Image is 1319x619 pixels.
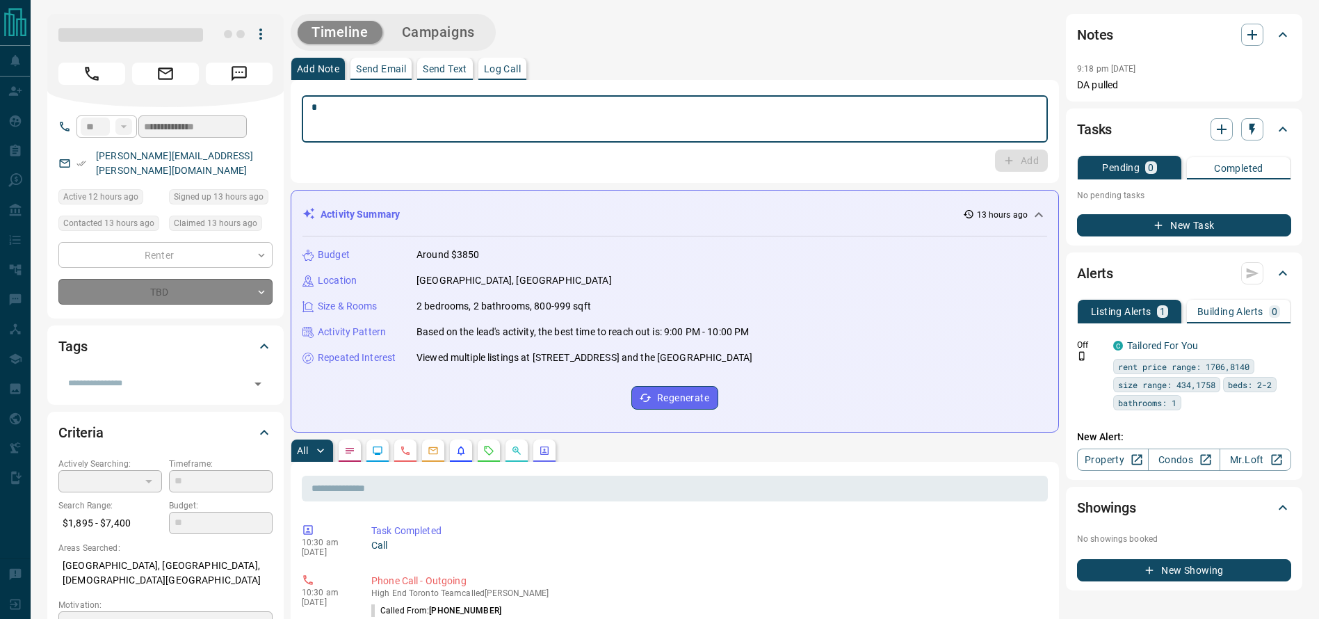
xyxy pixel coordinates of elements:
div: TBD [58,279,273,305]
p: Phone Call - Outgoing [371,574,1042,588]
div: Sun Sep 14 2025 [169,189,273,209]
p: Completed [1214,163,1263,173]
p: All [297,446,308,456]
p: Called From: [371,604,501,617]
svg: Notes [344,445,355,456]
span: beds: 2-2 [1228,378,1272,392]
div: Criteria [58,416,273,449]
h2: Criteria [58,421,104,444]
a: [PERSON_NAME][EMAIL_ADDRESS][PERSON_NAME][DOMAIN_NAME] [96,150,253,176]
p: [DATE] [302,597,350,607]
div: Sun Sep 14 2025 [169,216,273,235]
svg: Opportunities [511,445,522,456]
p: Motivation: [58,599,273,611]
p: Location [318,273,357,288]
p: Viewed multiple listings at [STREET_ADDRESS] and the [GEOGRAPHIC_DATA] [416,351,752,365]
p: Task Completed [371,524,1042,538]
p: New Alert: [1077,430,1291,444]
a: Condos [1148,449,1220,471]
span: Email [132,63,199,85]
p: 10:30 am [302,588,350,597]
p: No showings booked [1077,533,1291,545]
h2: Notes [1077,24,1113,46]
svg: Push Notification Only [1077,351,1087,361]
span: size range: 434,1758 [1118,378,1215,392]
p: 10:30 am [302,538,350,547]
button: Regenerate [631,386,718,410]
span: Claimed 13 hours ago [174,216,257,230]
p: Budget: [169,499,273,512]
div: Alerts [1077,257,1291,290]
p: Based on the lead's activity, the best time to reach out is: 9:00 PM - 10:00 PM [416,325,749,339]
p: 1 [1160,307,1165,316]
p: Send Text [423,64,467,74]
div: Notes [1077,18,1291,51]
p: $1,895 - $7,400 [58,512,162,535]
span: Call [58,63,125,85]
span: [PHONE_NUMBER] [429,606,501,616]
h2: Alerts [1077,262,1113,284]
a: Property [1077,449,1149,471]
p: Activity Pattern [318,325,386,339]
p: DA pulled [1077,78,1291,93]
p: Actively Searching: [58,458,162,470]
p: [GEOGRAPHIC_DATA], [GEOGRAPHIC_DATA], [DEMOGRAPHIC_DATA][GEOGRAPHIC_DATA] [58,554,273,592]
p: High End Toronto Team called [PERSON_NAME] [371,588,1042,598]
p: Around $3850 [416,248,480,262]
p: Search Range: [58,499,162,512]
h2: Showings [1077,497,1136,519]
span: bathrooms: 1 [1118,396,1176,410]
div: Activity Summary13 hours ago [302,202,1047,227]
p: 9:18 pm [DATE] [1077,64,1136,74]
p: Budget [318,248,350,262]
span: Message [206,63,273,85]
span: Signed up 13 hours ago [174,190,264,204]
button: Open [248,374,268,394]
span: Contacted 13 hours ago [63,216,154,230]
div: Sun Sep 14 2025 [58,189,162,209]
button: New Task [1077,214,1291,236]
p: 2 bedrooms, 2 bathrooms, 800-999 sqft [416,299,591,314]
p: [GEOGRAPHIC_DATA], [GEOGRAPHIC_DATA] [416,273,612,288]
div: Showings [1077,491,1291,524]
div: Tags [58,330,273,363]
svg: Email Verified [76,159,86,168]
svg: Agent Actions [539,445,550,456]
p: Add Note [297,64,339,74]
p: Timeframe: [169,458,273,470]
a: Mr.Loft [1220,449,1291,471]
p: Building Alerts [1197,307,1263,316]
p: Pending [1102,163,1140,172]
div: Sun Sep 14 2025 [58,216,162,235]
p: Activity Summary [321,207,400,222]
button: Campaigns [388,21,489,44]
p: 0 [1272,307,1277,316]
svg: Requests [483,445,494,456]
p: Listing Alerts [1091,307,1151,316]
a: Tailored For You [1127,340,1198,351]
div: Tasks [1077,113,1291,146]
p: 13 hours ago [977,209,1028,221]
svg: Emails [428,445,439,456]
span: Active 12 hours ago [63,190,138,204]
p: Call [371,538,1042,553]
p: Log Call [484,64,521,74]
p: 0 [1148,163,1154,172]
p: Areas Searched: [58,542,273,554]
svg: Calls [400,445,411,456]
span: rent price range: 1706,8140 [1118,360,1249,373]
svg: Listing Alerts [455,445,467,456]
button: New Showing [1077,559,1291,581]
p: Off [1077,339,1105,351]
p: Size & Rooms [318,299,378,314]
svg: Lead Browsing Activity [372,445,383,456]
div: Renter [58,242,273,268]
p: Repeated Interest [318,351,396,365]
p: No pending tasks [1077,185,1291,206]
button: Timeline [298,21,382,44]
div: condos.ca [1113,341,1123,351]
h2: Tasks [1077,118,1112,140]
h2: Tags [58,335,87,357]
p: [DATE] [302,547,350,557]
p: Send Email [356,64,406,74]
